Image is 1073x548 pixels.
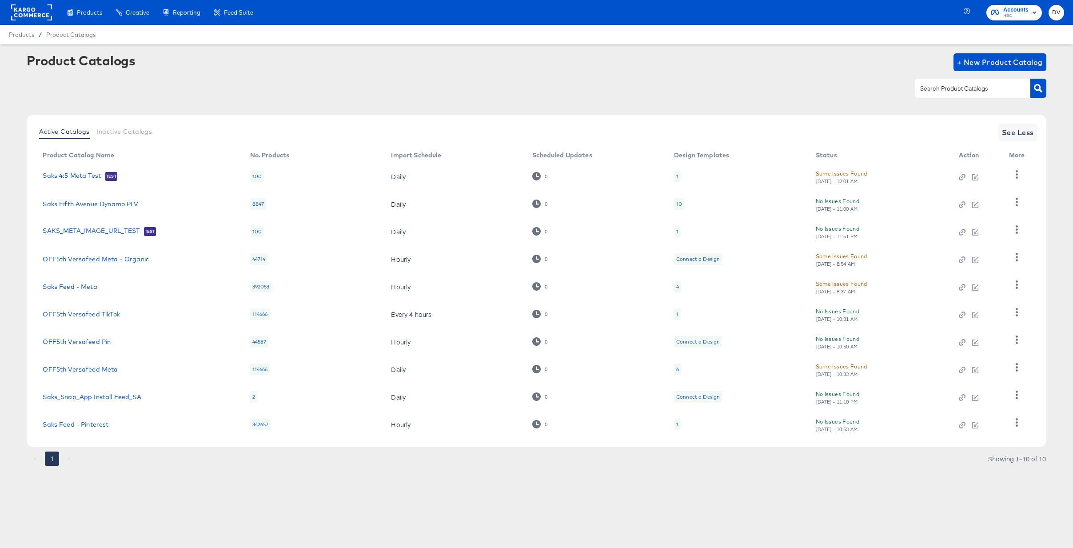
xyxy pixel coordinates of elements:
[674,391,722,403] div: Connect a Design
[532,172,548,180] div: 0
[674,281,681,292] div: 4
[544,228,548,235] div: 0
[544,421,548,428] div: 0
[384,218,525,245] td: Daily
[676,393,720,400] div: Connect a Design
[43,283,97,290] a: Saks Feed - Meta
[532,392,548,401] div: 0
[988,456,1046,462] div: Showing 1–10 of 10
[250,226,264,237] div: 100
[77,9,102,16] span: Products
[43,200,138,208] a: Saks Fifth Avenue Dynamo PLV
[544,284,548,290] div: 0
[676,311,678,318] div: 1
[953,53,1046,71] button: + New Product Catalog
[250,364,270,375] div: 114666
[532,227,548,236] div: 0
[391,152,441,159] div: Import Schedule
[384,356,525,383] td: Daily
[676,366,679,373] div: 6
[676,200,682,208] div: 10
[43,152,114,159] div: Product Catalog Name
[384,383,525,411] td: Daily
[816,169,867,178] div: Some Issues Found
[250,253,268,265] div: 44714
[1002,148,1036,163] th: More
[144,228,156,235] span: Test
[544,311,548,317] div: 0
[34,31,46,38] span: /
[43,366,118,373] a: OFF5th Versafeed Meta
[250,171,264,182] div: 100
[957,56,1043,68] span: + New Product Catalog
[532,255,548,263] div: 0
[674,253,722,265] div: Connect a Design
[1003,5,1029,15] span: Accounts
[674,152,729,159] div: Design Templates
[676,338,720,345] div: Connect a Design
[816,252,867,261] div: Some Issues Found
[43,338,111,345] a: OFF5th Versafeed Pin
[384,190,525,218] td: Daily
[544,256,548,262] div: 0
[250,281,272,292] div: 392053
[9,31,34,38] span: Products
[674,226,681,237] div: 1
[676,228,678,235] div: 1
[544,366,548,372] div: 0
[1003,12,1029,20] span: HBC
[674,336,722,348] div: Connect a Design
[816,371,858,377] div: [DATE] - 10:33 AM
[384,163,525,190] td: Daily
[532,365,548,373] div: 0
[816,288,856,295] div: [DATE] - 8:37 AM
[816,178,858,184] div: [DATE] - 12:01 AM
[532,420,548,428] div: 0
[43,421,108,428] a: Saks Feed - Pinterest
[384,300,525,328] td: Every 4 hours
[674,364,681,375] div: 6
[39,128,89,135] span: Active Catalogs
[27,53,135,68] div: Product Catalogs
[674,308,681,320] div: 1
[1049,5,1064,20] button: DV
[250,308,270,320] div: 114666
[27,452,77,466] nav: pagination navigation
[43,393,141,400] a: Saks_Snap_App Install Feed_SA
[809,148,952,163] th: Status
[544,173,548,180] div: 0
[674,171,681,182] div: 1
[43,256,149,263] a: OFF5th Versafeed Meta - Organic
[816,261,856,267] div: [DATE] - 8:54 AM
[676,173,678,180] div: 1
[250,336,269,348] div: 44587
[224,9,253,16] span: Feed Suite
[45,452,59,466] button: page 1
[384,273,525,300] td: Hourly
[532,282,548,291] div: 0
[532,310,548,318] div: 0
[816,279,867,288] div: Some Issues Found
[674,419,681,430] div: 1
[46,31,96,38] a: Product Catalogs
[986,5,1042,20] button: AccountsHBC
[250,391,257,403] div: 2
[1052,8,1061,18] span: DV
[173,9,200,16] span: Reporting
[250,198,267,210] div: 8847
[384,245,525,273] td: Hourly
[384,411,525,438] td: Hourly
[544,394,548,400] div: 0
[105,173,117,180] span: Test
[816,362,867,371] div: Some Issues Found
[250,152,290,159] div: No. Products
[918,84,1013,94] input: Search Product Catalogs
[544,201,548,207] div: 0
[816,252,867,267] button: Some Issues Found[DATE] - 8:54 AM
[674,198,684,210] div: 10
[998,124,1037,141] button: See Less
[544,339,548,345] div: 0
[952,148,1001,163] th: Action
[126,9,149,16] span: Creative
